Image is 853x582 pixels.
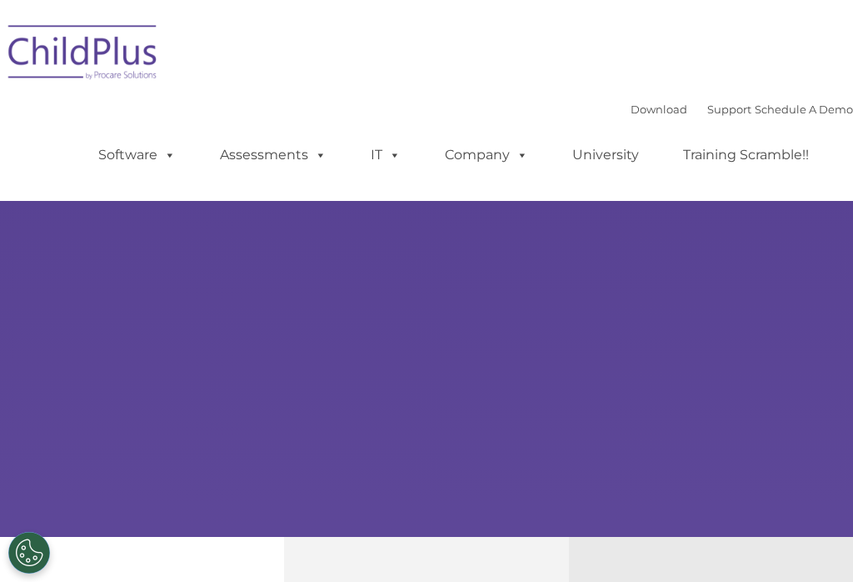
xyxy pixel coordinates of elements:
a: Training Scramble!! [666,138,826,172]
a: Support [707,103,751,116]
a: University [556,138,656,172]
a: Company [428,138,545,172]
button: Cookies Settings [8,532,50,574]
a: Download [631,103,687,116]
a: Assessments [203,138,343,172]
a: IT [354,138,417,172]
font: | [631,103,853,116]
a: Software [82,138,192,172]
a: Schedule A Demo [755,103,853,116]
